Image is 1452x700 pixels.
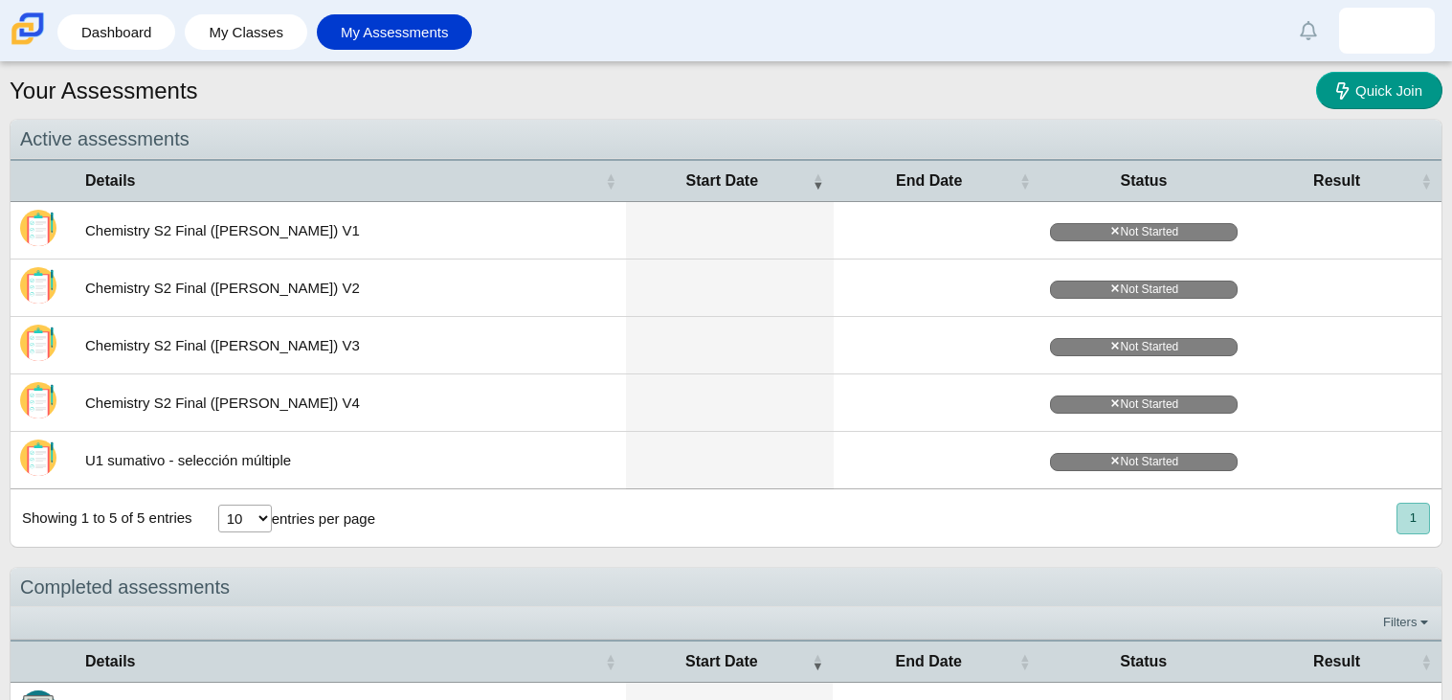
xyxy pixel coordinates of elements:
[11,489,192,547] div: Showing 1 to 5 of 5 entries
[272,510,375,527] label: entries per page
[76,317,626,374] td: Chemistry S2 Final ([PERSON_NAME]) V3
[1396,503,1430,534] button: 1
[1355,82,1422,99] span: Quick Join
[1257,170,1417,192] span: Result
[1050,170,1238,192] span: Status
[1339,8,1435,54] a: camila.riostorres.7ymkOe
[1050,223,1238,241] span: Not Started
[843,170,1016,192] span: End Date
[76,432,626,489] td: U1 sumativo - selección múltiple
[1372,15,1402,46] img: camila.riostorres.7ymkOe
[1316,72,1442,109] a: Quick Join
[1257,651,1417,672] span: Result
[1049,651,1238,672] span: Status
[1420,652,1432,671] span: Result : Activate to sort
[85,170,601,192] span: Details
[605,171,616,191] span: Details : Activate to sort
[1019,171,1031,191] span: End Date : Activate to sort
[20,267,56,304] img: Scannable
[1378,613,1437,632] a: Filters
[10,75,198,107] h1: Your Assessments
[1287,10,1329,52] a: Alerts
[194,14,298,50] a: My Classes
[326,14,463,50] a: My Assessments
[636,170,808,192] span: Start Date
[1050,453,1238,471] span: Not Started
[67,14,166,50] a: Dashboard
[605,652,616,671] span: Details : Activate to sort
[8,35,48,52] a: Carmen School of Science & Technology
[76,374,626,432] td: Chemistry S2 Final ([PERSON_NAME]) V4
[76,202,626,260] td: Chemistry S2 Final ([PERSON_NAME]) V1
[1018,652,1030,671] span: End Date : Activate to sort
[1395,503,1430,534] nav: pagination
[842,651,1015,672] span: End Date
[76,260,626,317] td: Chemistry S2 Final ([PERSON_NAME]) V2
[1050,395,1238,414] span: Not Started
[20,210,56,246] img: Scannable
[8,9,48,49] img: Carmen School of Science & Technology
[20,382,56,418] img: Scannable
[1050,338,1238,356] span: Not Started
[636,651,808,672] span: Start Date
[85,651,601,672] span: Details
[20,440,56,476] img: Scannable
[11,120,1441,159] div: Active assessments
[1420,171,1432,191] span: Result : Activate to sort
[20,325,56,361] img: Scannable
[11,568,1441,607] div: Completed assessments
[812,652,823,671] span: Start Date : Activate to remove sorting
[813,171,824,191] span: Start Date : Activate to remove sorting
[1050,281,1238,299] span: Not Started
